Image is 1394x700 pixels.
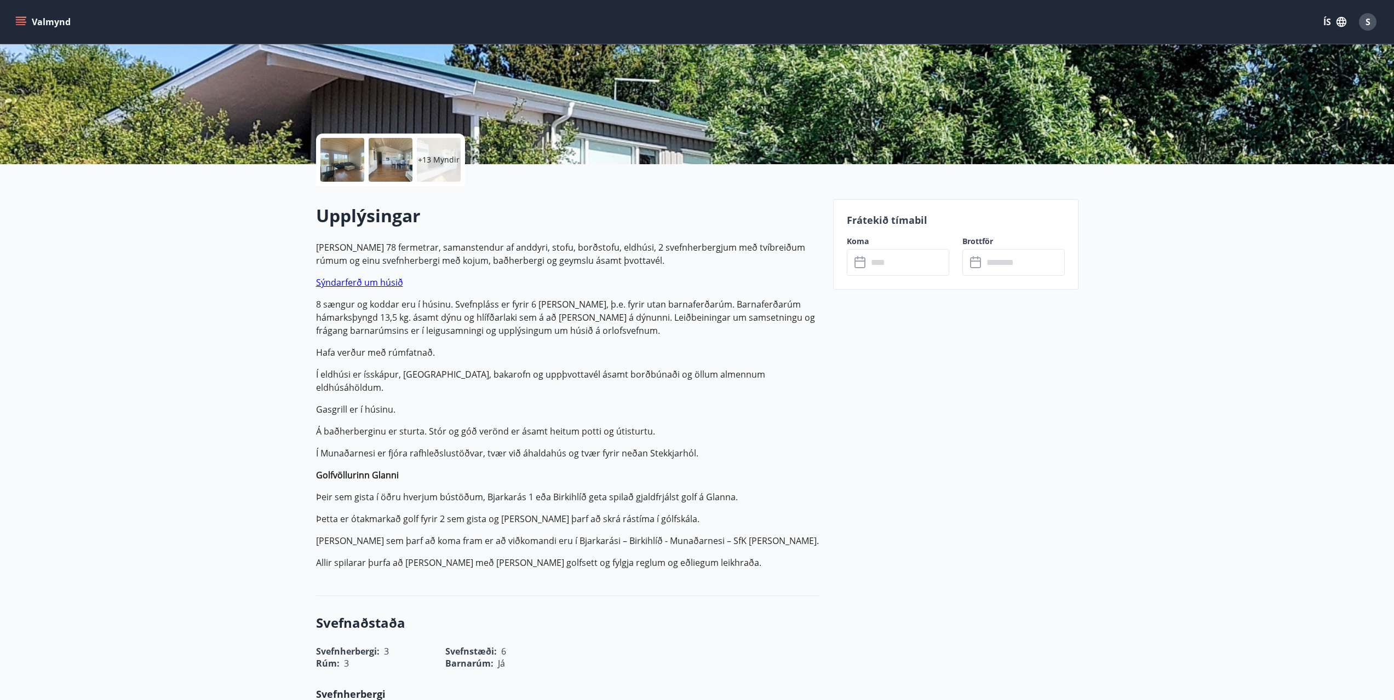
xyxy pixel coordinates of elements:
label: Koma [847,236,949,247]
p: Gasgrill er í húsinu. [316,403,820,416]
p: +13 Myndir [418,154,460,165]
button: menu [13,12,75,32]
span: S [1366,16,1370,28]
p: Þetta er ótakmarkað golf fyrir 2 sem gista og [PERSON_NAME] þarf að skrá rástíma í gólfskála. [316,512,820,525]
p: Í Munaðarnesi er fjóra rafhleðslustöðvar, tvær við áhaldahús og tvær fyrir neðan Stekkjarhól. [316,447,820,460]
p: Allir spilarar þurfa að [PERSON_NAME] með [PERSON_NAME] golfsett og fylgja reglum og eðliegum lei... [316,556,820,569]
p: 8 sængur og koddar eru í húsinu. Svefnpláss er fyrir 6 [PERSON_NAME], þ.e. fyrir utan barnaferðar... [316,298,820,337]
h2: Upplýsingar [316,204,820,228]
span: Barnarúm : [445,657,494,669]
strong: Golfvöllurinn Glanni [316,469,399,481]
p: Þeir sem gista í öðru hverjum bústöðum, Bjarkarás 1 eða Birkihlíð geta spilað gjaldfrjálst golf á... [316,490,820,504]
a: Sýndarferð um húsið [316,276,403,288]
span: Já [498,657,505,669]
button: S [1355,9,1381,35]
label: Brottför [962,236,1065,247]
h3: Svefnaðstaða [316,614,820,632]
p: Á baðherberginu er sturta. Stór og góð verönd er ásamt heitum potti og útisturtu. [316,425,820,438]
span: Rúm : [316,657,340,669]
p: Hafa verður með rúmfatnað. [316,346,820,359]
span: 3 [344,657,349,669]
button: ÍS [1317,12,1352,32]
p: [PERSON_NAME] sem þarf að koma fram er að viðkomandi eru í Bjarkarási – Birkihlíð - Munaðarnesi –... [316,534,820,547]
p: [PERSON_NAME] 78 fermetrar, samanstendur af anddyri, stofu, borðstofu, eldhúsi, 2 svefnherbergjum... [316,241,820,267]
p: Frátekið tímabil [847,213,1065,227]
p: Í eldhúsi er ísskápur, [GEOGRAPHIC_DATA], bakarofn og uppþvottavél ásamt borðbúnaði og öllum alme... [316,368,820,394]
